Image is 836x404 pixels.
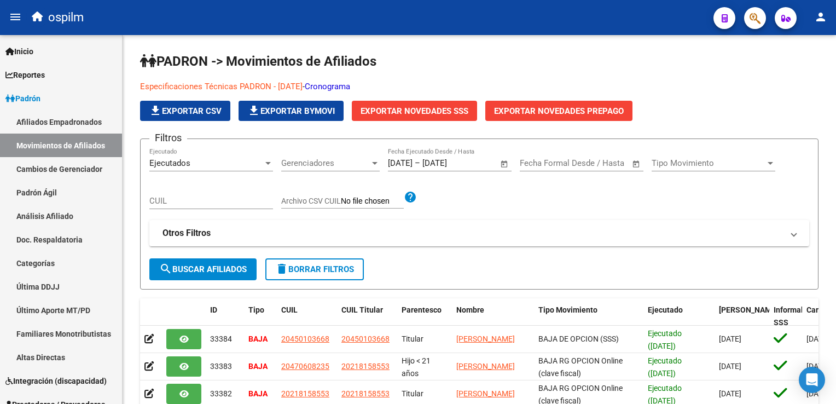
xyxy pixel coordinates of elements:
[630,158,643,170] button: Open calendar
[140,80,818,93] p: -
[275,264,354,274] span: Borrar Filtros
[388,158,413,168] input: Fecha inicio
[275,262,288,275] mat-icon: delete
[814,10,827,24] mat-icon: person
[643,298,715,334] datatable-header-cell: Ejecutado
[210,389,232,398] span: 33382
[149,104,162,117] mat-icon: file_download
[239,101,344,121] button: Exportar Bymovi
[159,262,172,275] mat-icon: search
[538,334,619,343] span: BAJA DE OPCION (SSS)
[140,82,303,91] a: Especificaciones Técnicas PADRON - [DATE]
[648,356,682,378] span: Ejecutado ([DATE])
[265,258,364,280] button: Borrar Filtros
[206,298,244,334] datatable-header-cell: ID
[337,298,397,334] datatable-header-cell: CUIL Titular
[210,334,232,343] span: 33384
[341,362,390,371] span: 20218158553
[652,158,765,168] span: Tipo Movimiento
[402,356,431,378] span: Hijo < 21 años
[281,389,329,398] span: 20218158553
[456,305,484,314] span: Nombre
[361,106,468,116] span: Exportar Novedades SSS
[520,158,564,168] input: Fecha inicio
[456,334,515,343] span: [PERSON_NAME]
[281,197,341,205] span: Archivo CSV CUIL
[452,298,534,334] datatable-header-cell: Nombre
[149,220,809,246] mat-expansion-panel-header: Otros Filtros
[281,334,329,343] span: 20450103668
[247,104,260,117] mat-icon: file_download
[402,389,423,398] span: Titular
[341,305,383,314] span: CUIL Titular
[774,305,812,327] span: Informable SSS
[149,106,222,116] span: Exportar CSV
[247,106,335,116] span: Exportar Bymovi
[9,10,22,24] mat-icon: menu
[140,54,376,69] span: PADRON -> Movimientos de Afiliados
[48,5,84,30] span: ospilm
[281,362,329,371] span: 20470608235
[244,298,277,334] datatable-header-cell: Tipo
[806,305,836,314] span: Cargado
[397,298,452,334] datatable-header-cell: Parentesco
[402,305,442,314] span: Parentesco
[534,298,643,334] datatable-header-cell: Tipo Movimiento
[277,298,337,334] datatable-header-cell: CUIL
[799,367,825,393] div: Open Intercom Messenger
[248,305,264,314] span: Tipo
[341,197,404,206] input: Archivo CSV CUIL
[404,191,417,204] mat-icon: help
[494,106,624,116] span: Exportar Novedades Prepago
[149,130,187,146] h3: Filtros
[538,305,597,314] span: Tipo Movimiento
[538,356,623,378] span: BAJA RG OPCION Online (clave fiscal)
[248,362,268,371] strong: BAJA
[402,334,423,343] span: Titular
[648,305,683,314] span: Ejecutado
[149,158,190,168] span: Ejecutados
[719,362,741,371] span: [DATE]
[5,45,33,57] span: Inicio
[210,305,217,314] span: ID
[415,158,420,168] span: –
[5,69,45,81] span: Reportes
[248,389,268,398] strong: BAJA
[149,258,257,280] button: Buscar Afiliados
[248,334,268,343] strong: BAJA
[456,389,515,398] span: [PERSON_NAME]
[719,334,741,343] span: [DATE]
[281,158,370,168] span: Gerenciadores
[719,389,741,398] span: [DATE]
[352,101,477,121] button: Exportar Novedades SSS
[648,329,682,350] span: Ejecutado ([DATE])
[422,158,475,168] input: Fecha fin
[715,298,769,334] datatable-header-cell: Fecha Formal
[341,334,390,343] span: 20450103668
[140,101,230,121] button: Exportar CSV
[574,158,627,168] input: Fecha fin
[210,362,232,371] span: 33383
[485,101,632,121] button: Exportar Novedades Prepago
[5,375,107,387] span: Integración (discapacidad)
[281,305,298,314] span: CUIL
[719,305,778,314] span: [PERSON_NAME]
[341,389,390,398] span: 20218158553
[159,264,247,274] span: Buscar Afiliados
[305,82,350,91] a: Cronograma
[456,362,515,371] span: [PERSON_NAME]
[162,227,211,239] strong: Otros Filtros
[498,158,511,170] button: Open calendar
[769,298,802,334] datatable-header-cell: Informable SSS
[5,93,40,105] span: Padrón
